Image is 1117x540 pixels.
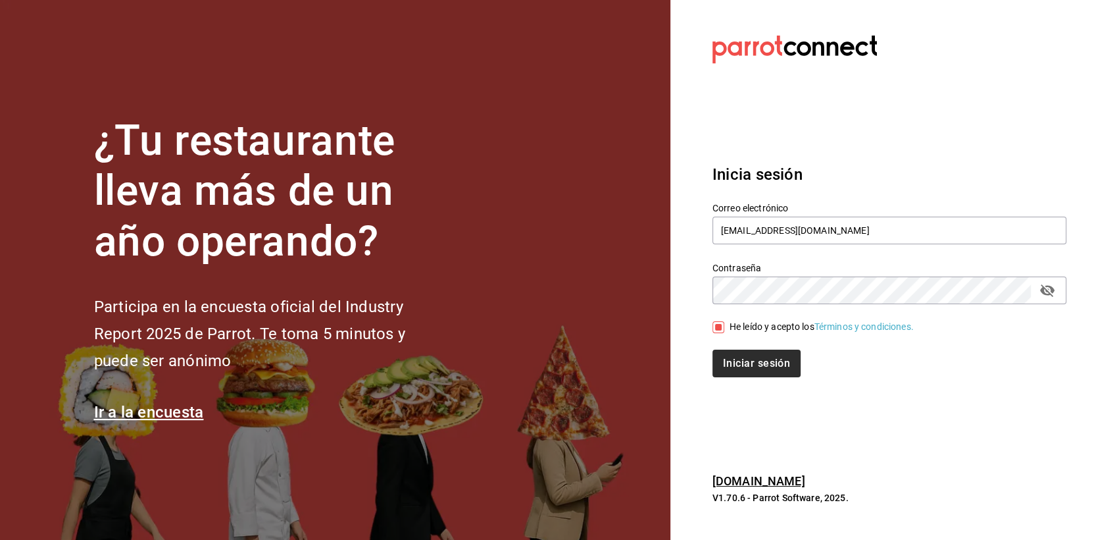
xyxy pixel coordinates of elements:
[730,320,914,334] div: He leído y acepto los
[814,321,914,332] a: Términos y condiciones.
[94,294,449,374] h2: Participa en la encuesta oficial del Industry Report 2025 de Parrot. Te toma 5 minutos y puede se...
[94,403,204,421] a: Ir a la encuesta
[712,491,1066,504] p: V1.70.6 - Parrot Software, 2025.
[712,203,1066,212] label: Correo electrónico
[1036,279,1058,302] button: passwordField
[712,474,805,488] a: [DOMAIN_NAME]
[712,217,1066,244] input: Ingresa tu correo electrónico
[712,350,801,377] button: Iniciar sesión
[94,116,449,267] h1: ¿Tu restaurante lleva más de un año operando?
[712,163,1066,186] h3: Inicia sesión
[712,263,1066,272] label: Contraseña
